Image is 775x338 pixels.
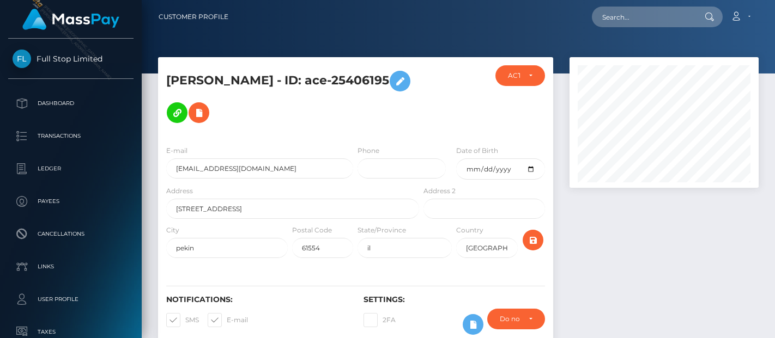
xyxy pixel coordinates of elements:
button: Do not require [487,309,545,329]
label: E-mail [166,146,187,156]
h6: Settings: [364,295,544,304]
h5: [PERSON_NAME] - ID: ace-25406195 [166,65,413,128]
a: Dashboard [8,90,134,117]
div: Do not require [500,315,520,323]
label: Address [166,186,193,196]
label: State/Province [358,225,406,235]
p: Links [13,259,129,275]
label: E-mail [208,313,248,327]
p: Transactions [13,128,129,144]
p: Payees [13,193,129,210]
button: ACTIVE [495,65,545,86]
label: Postal Code [292,225,332,235]
a: Payees [8,188,134,215]
a: Transactions [8,122,134,150]
label: City [166,225,179,235]
p: Cancellations [13,226,129,242]
label: Date of Birth [456,146,498,156]
input: Search... [592,7,694,27]
p: Ledger [13,161,129,177]
img: MassPay Logo [22,9,119,30]
label: Address 2 [423,186,456,196]
label: SMS [166,313,199,327]
a: Links [8,253,134,280]
a: Cancellations [8,220,134,248]
div: ACTIVE [508,71,520,80]
a: Customer Profile [159,5,228,28]
a: User Profile [8,286,134,313]
label: Country [456,225,483,235]
a: Ledger [8,155,134,182]
p: User Profile [13,291,129,308]
h6: Notifications: [166,295,347,304]
label: Phone [358,146,379,156]
span: Full Stop Limited [8,54,134,64]
p: Dashboard [13,95,129,112]
label: 2FA [364,313,396,327]
img: Full Stop Limited [13,50,31,68]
